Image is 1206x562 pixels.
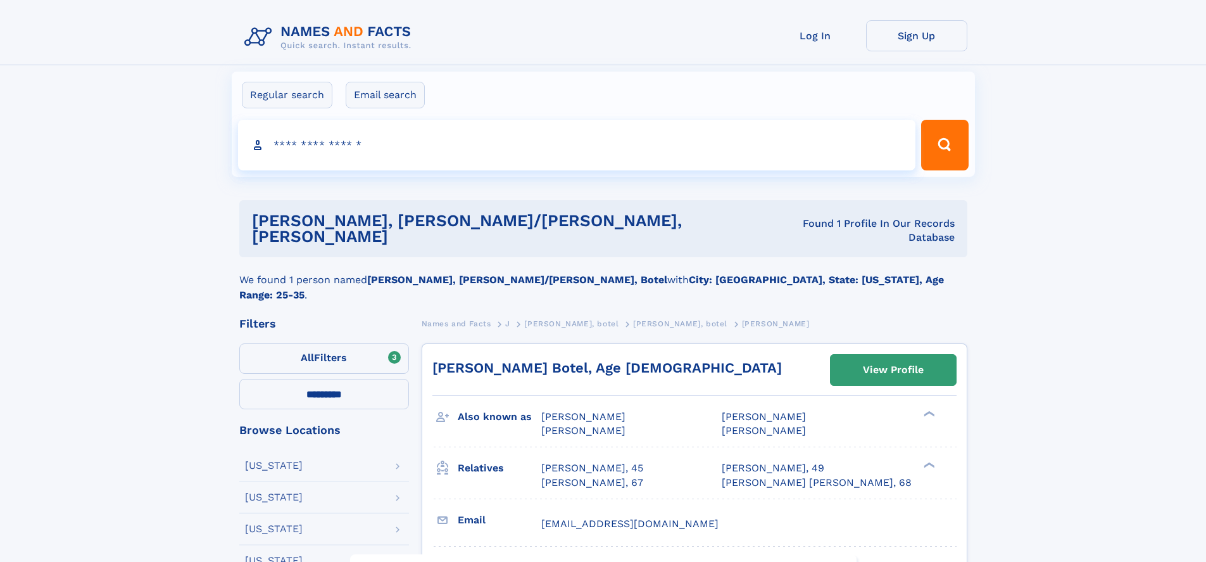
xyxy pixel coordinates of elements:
[541,461,643,475] a: [PERSON_NAME], 45
[722,425,806,437] span: [PERSON_NAME]
[831,355,956,385] a: View Profile
[239,343,409,374] label: Filters
[458,509,541,531] h3: Email
[863,355,924,385] div: View Profile
[239,257,967,303] div: We found 1 person named with .
[722,461,824,475] a: [PERSON_NAME], 49
[765,20,866,51] a: Log In
[239,274,944,301] b: City: [GEOGRAPHIC_DATA], State: [US_STATE], Age Range: 25-35
[505,316,510,331] a: J
[239,318,409,329] div: Filters
[245,461,303,471] div: [US_STATE]
[722,411,806,423] span: [PERSON_NAME]
[771,217,954,245] div: Found 1 Profile In Our Records Database
[245,492,303,502] div: [US_STATE]
[367,274,667,286] b: [PERSON_NAME], [PERSON_NAME]/[PERSON_NAME], Botel
[722,476,912,490] a: [PERSON_NAME] [PERSON_NAME], 68
[252,213,772,245] h1: [PERSON_NAME], [PERSON_NAME]/[PERSON_NAME], [PERSON_NAME]
[921,120,968,170] button: Search Button
[920,461,936,469] div: ❯
[432,360,782,376] a: [PERSON_NAME] Botel, Age [DEMOGRAPHIC_DATA]
[458,406,541,428] h3: Also known as
[920,410,936,418] div: ❯
[524,316,619,331] a: [PERSON_NAME], botel
[245,524,303,534] div: [US_STATE]
[239,20,422,54] img: Logo Names and Facts
[301,352,314,364] span: All
[633,319,727,328] span: [PERSON_NAME], botel
[239,425,409,436] div: Browse Locations
[633,316,727,331] a: [PERSON_NAME], botel
[242,82,332,108] label: Regular search
[742,319,810,328] span: [PERSON_NAME]
[238,120,916,170] input: search input
[866,20,967,51] a: Sign Up
[524,319,619,328] span: [PERSON_NAME], botel
[346,82,425,108] label: Email search
[505,319,510,328] span: J
[541,476,643,490] a: [PERSON_NAME], 67
[422,316,491,331] a: Names and Facts
[541,411,625,423] span: [PERSON_NAME]
[458,457,541,479] h3: Relatives
[541,518,719,530] span: [EMAIL_ADDRESS][DOMAIN_NAME]
[541,425,625,437] span: [PERSON_NAME]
